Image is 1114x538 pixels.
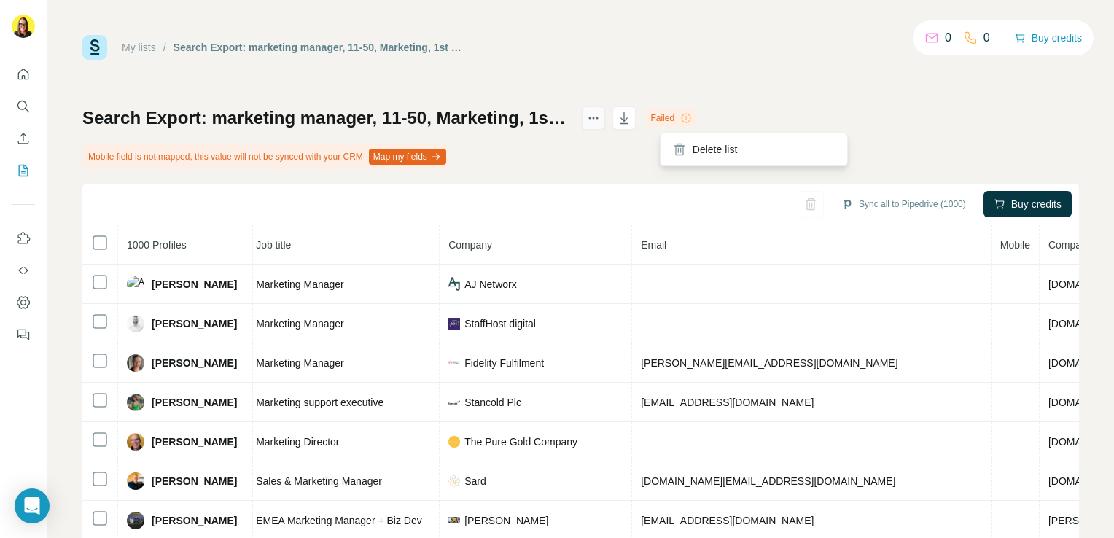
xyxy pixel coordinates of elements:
[464,434,577,449] span: The Pure Gold Company
[12,321,35,348] button: Feedback
[448,517,460,523] img: company-logo
[448,475,460,487] img: company-logo
[152,395,237,410] span: [PERSON_NAME]
[464,316,536,331] span: StaffHost digital
[448,318,460,330] img: company-logo
[174,40,463,55] div: Search Export: marketing manager, 11-50, Marketing, 1st degree connections - [DATE] 13:03
[12,125,35,152] button: Enrich CSV
[127,512,144,529] img: Avatar
[122,42,156,53] a: My lists
[256,436,339,448] span: Marketing Director
[12,93,35,120] button: Search
[448,361,460,364] img: company-logo
[152,356,237,370] span: [PERSON_NAME]
[152,513,237,528] span: [PERSON_NAME]
[1014,28,1082,48] button: Buy credits
[12,257,35,284] button: Use Surfe API
[82,106,569,130] h1: Search Export: marketing manager, 11-50, Marketing, 1st degree connections - [DATE] 13:03
[641,515,814,526] span: [EMAIL_ADDRESS][DOMAIN_NAME]
[256,318,344,330] span: Marketing Manager
[663,136,844,163] div: Delete list
[945,29,951,47] p: 0
[256,278,344,290] span: Marketing Manager
[831,193,976,215] button: Sync all to Pipedrive (1000)
[641,397,814,408] span: [EMAIL_ADDRESS][DOMAIN_NAME]
[152,434,237,449] span: [PERSON_NAME]
[152,474,237,488] span: [PERSON_NAME]
[12,225,35,252] button: Use Surfe on LinkedIn
[256,239,291,251] span: Job title
[12,61,35,87] button: Quick start
[127,394,144,411] img: Avatar
[12,157,35,184] button: My lists
[163,40,166,55] li: /
[127,472,144,490] img: Avatar
[448,277,460,292] img: company-logo
[448,436,460,448] img: company-logo
[12,15,35,38] img: Avatar
[256,515,422,526] span: EMEA Marketing Manager + Biz Dev
[152,277,237,292] span: [PERSON_NAME]
[641,239,666,251] span: Email
[256,397,383,408] span: Marketing support executive
[1000,239,1030,251] span: Mobile
[448,239,492,251] span: Company
[448,397,460,408] img: company-logo
[15,488,50,523] div: Open Intercom Messenger
[641,357,897,369] span: [PERSON_NAME][EMAIL_ADDRESS][DOMAIN_NAME]
[127,433,144,451] img: Avatar
[464,277,517,292] span: AJ Networx
[464,356,544,370] span: Fidelity Fulfilment
[983,191,1072,217] button: Buy credits
[82,144,449,169] div: Mobile field is not mapped, this value will not be synced with your CRM
[256,357,344,369] span: Marketing Manager
[127,315,144,332] img: Avatar
[582,106,605,130] button: actions
[464,474,486,488] span: Sard
[1011,197,1062,211] span: Buy credits
[12,289,35,316] button: Dashboard
[152,316,237,331] span: [PERSON_NAME]
[641,475,895,487] span: [DOMAIN_NAME][EMAIL_ADDRESS][DOMAIN_NAME]
[127,276,144,293] img: Avatar
[256,475,382,487] span: Sales & Marketing Manager
[464,395,521,410] span: Stancold Plc
[983,29,990,47] p: 0
[127,354,144,372] img: Avatar
[127,239,187,251] span: 1000 Profiles
[464,513,548,528] span: [PERSON_NAME]
[82,35,107,60] img: Surfe Logo
[369,149,446,165] button: Map my fields
[646,109,696,127] div: Failed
